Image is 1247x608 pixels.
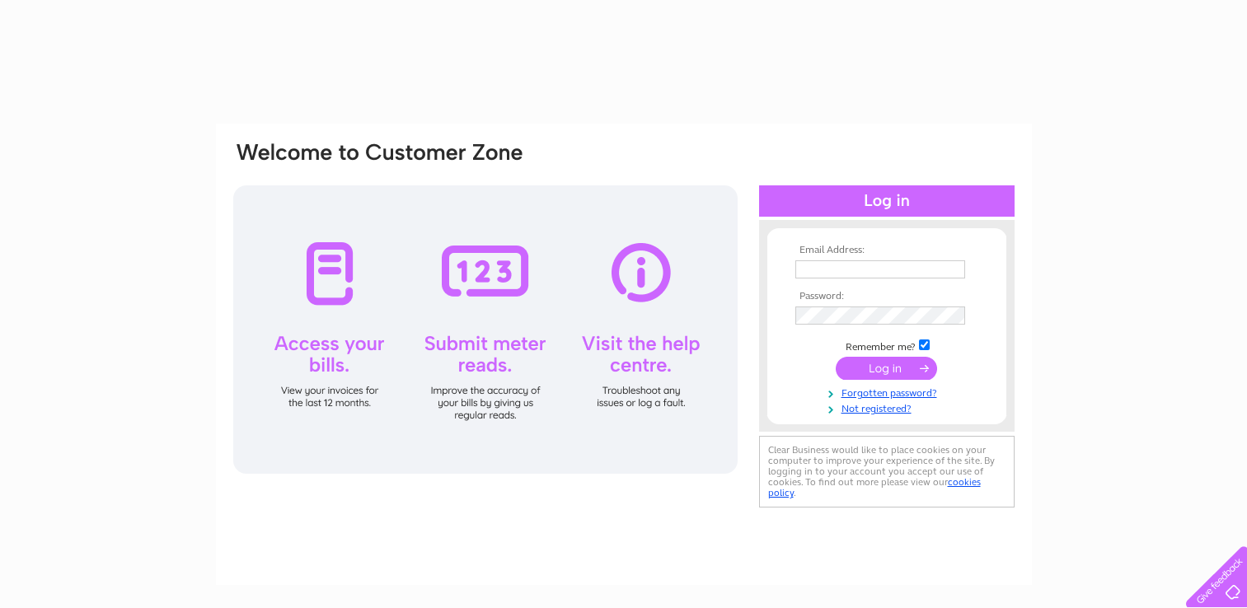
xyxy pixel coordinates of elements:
a: Not registered? [795,400,982,415]
th: Email Address: [791,245,982,256]
th: Password: [791,291,982,302]
td: Remember me? [791,337,982,353]
div: Clear Business would like to place cookies on your computer to improve your experience of the sit... [759,436,1015,507]
a: Forgotten password? [795,384,982,400]
a: cookies policy [768,476,981,498]
input: Submit [836,357,937,380]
